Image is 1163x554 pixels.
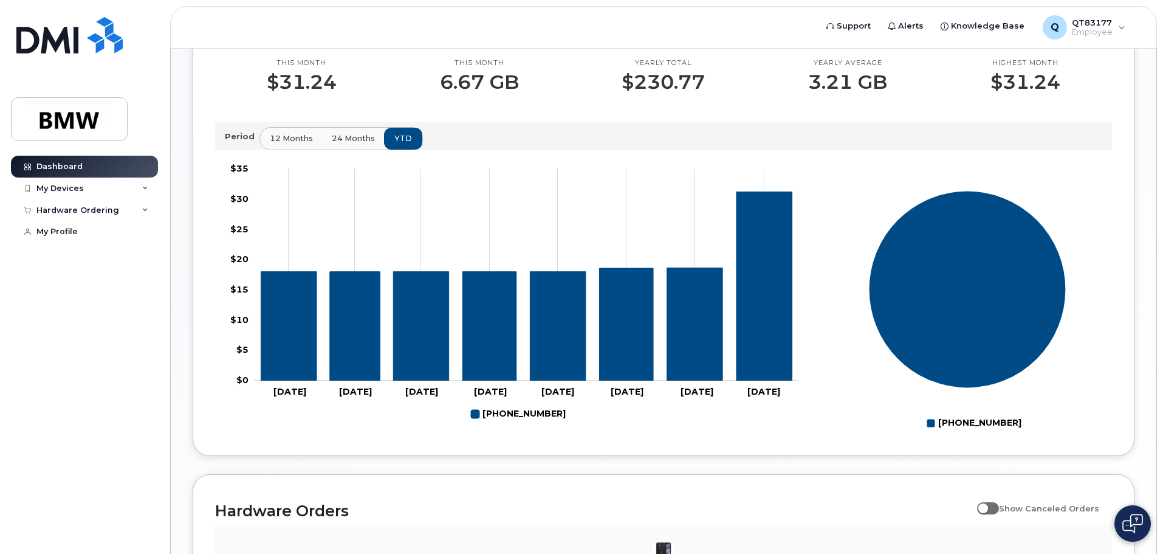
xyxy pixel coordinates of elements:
p: 6.67 GB [440,71,519,93]
tspan: $30 [230,193,249,204]
span: Alerts [898,20,924,32]
p: This month [267,58,337,68]
g: Chart [230,163,799,424]
span: QT83177 [1072,18,1113,27]
tspan: [DATE] [611,386,643,397]
p: Yearly average [808,58,887,68]
span: Employee [1072,27,1113,37]
g: Legend [927,413,1021,434]
p: Highest month [990,58,1060,68]
input: Show Canceled Orders [977,497,987,507]
p: 3.21 GB [808,71,887,93]
h2: Hardware Orders [215,502,971,520]
tspan: $10 [230,314,249,325]
g: Series [869,190,1066,388]
img: Open chat [1122,514,1143,533]
tspan: [DATE] [541,386,574,397]
tspan: [DATE] [681,386,713,397]
span: Q [1051,20,1059,35]
p: $31.24 [990,71,1060,93]
tspan: [DATE] [747,386,780,397]
span: Support [837,20,871,32]
a: Knowledge Base [932,14,1033,38]
tspan: [DATE] [339,386,372,397]
p: Period [225,131,259,142]
a: Alerts [879,14,932,38]
tspan: $35 [230,163,249,174]
g: Chart [869,190,1066,433]
g: Legend [471,404,566,424]
span: Knowledge Base [951,20,1024,32]
p: $31.24 [267,71,337,93]
g: 864-435-4207 [261,192,792,381]
p: Yearly total [622,58,705,68]
span: Show Canceled Orders [999,504,1099,513]
p: $230.77 [622,71,705,93]
tspan: $5 [236,344,249,355]
p: This month [440,58,519,68]
tspan: $25 [230,223,249,234]
tspan: $15 [230,284,249,295]
span: 24 months [332,133,375,144]
a: Support [818,14,879,38]
span: 12 months [270,133,313,144]
div: QT83177 [1034,15,1134,40]
tspan: $20 [230,254,249,265]
tspan: [DATE] [405,386,438,397]
tspan: [DATE] [273,386,306,397]
g: 864-435-4207 [471,404,566,424]
tspan: $0 [236,375,249,386]
tspan: [DATE] [474,386,507,397]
